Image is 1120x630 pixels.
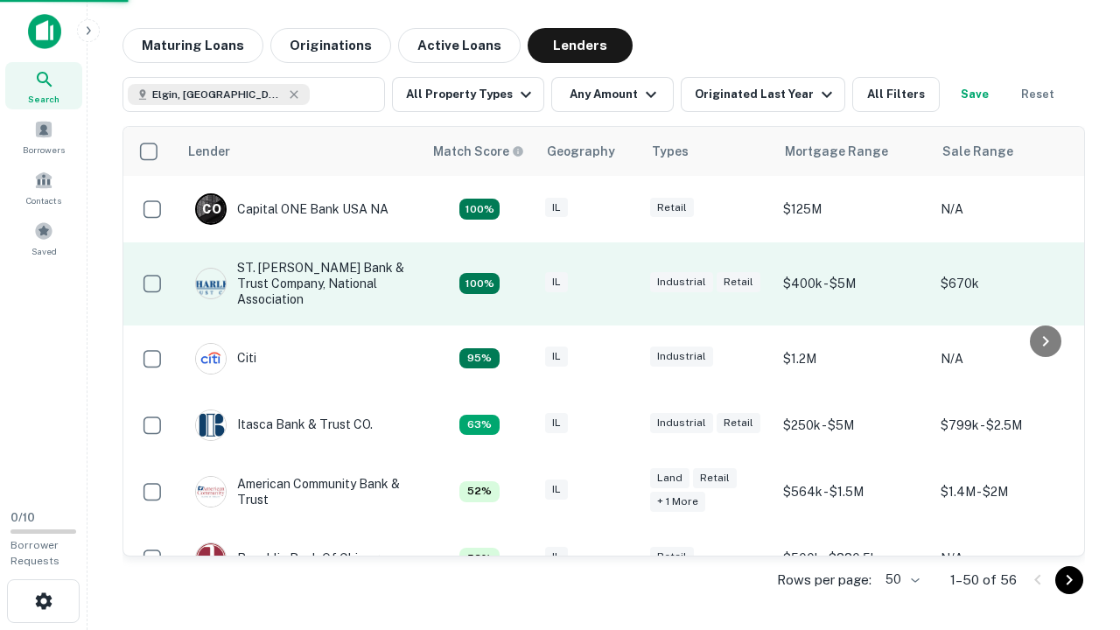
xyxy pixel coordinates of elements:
[152,87,283,102] span: Elgin, [GEOGRAPHIC_DATA], [GEOGRAPHIC_DATA]
[774,458,932,525] td: $564k - $1.5M
[178,127,423,176] th: Lender
[932,325,1089,392] td: N/A
[195,409,373,441] div: Itasca Bank & Trust CO.
[717,272,760,292] div: Retail
[650,272,713,292] div: Industrial
[1010,77,1066,112] button: Reset
[545,479,568,500] div: IL
[188,141,230,162] div: Lender
[650,413,713,433] div: Industrial
[433,142,524,161] div: Capitalize uses an advanced AI algorithm to match your search with the best lender. The match sco...
[650,547,694,567] div: Retail
[774,525,932,591] td: $500k - $880.5k
[942,141,1013,162] div: Sale Range
[693,468,737,488] div: Retail
[10,511,35,524] span: 0 / 10
[195,476,405,507] div: American Community Bank & Trust
[536,127,641,176] th: Geography
[547,141,615,162] div: Geography
[774,176,932,242] td: $125M
[31,244,57,258] span: Saved
[459,481,500,502] div: Capitalize uses an advanced AI algorithm to match your search with the best lender. The match sco...
[545,346,568,367] div: IL
[10,539,59,567] span: Borrower Requests
[196,344,226,374] img: picture
[195,260,405,308] div: ST. [PERSON_NAME] Bank & Trust Company, National Association
[26,193,61,207] span: Contacts
[433,142,521,161] h6: Match Score
[398,28,521,63] button: Active Loans
[5,113,82,160] a: Borrowers
[5,164,82,211] a: Contacts
[1055,566,1083,594] button: Go to next page
[785,141,888,162] div: Mortgage Range
[545,198,568,218] div: IL
[545,272,568,292] div: IL
[695,84,837,105] div: Originated Last Year
[270,28,391,63] button: Originations
[950,570,1017,591] p: 1–50 of 56
[459,348,500,369] div: Capitalize uses an advanced AI algorithm to match your search with the best lender. The match sco...
[681,77,845,112] button: Originated Last Year
[196,269,226,298] img: picture
[717,413,760,433] div: Retail
[932,127,1089,176] th: Sale Range
[932,525,1089,591] td: N/A
[650,468,689,488] div: Land
[423,127,536,176] th: Capitalize uses an advanced AI algorithm to match your search with the best lender. The match sco...
[195,193,388,225] div: Capital ONE Bank USA NA
[392,77,544,112] button: All Property Types
[545,547,568,567] div: IL
[528,28,633,63] button: Lenders
[551,77,674,112] button: Any Amount
[932,392,1089,458] td: $799k - $2.5M
[774,242,932,325] td: $400k - $5M
[947,77,1003,112] button: Save your search to get updates of matches that match your search criteria.
[545,413,568,433] div: IL
[5,214,82,262] a: Saved
[196,410,226,440] img: picture
[202,200,220,219] p: C O
[196,543,226,573] img: picture
[195,343,256,374] div: Citi
[1032,490,1120,574] iframe: Chat Widget
[5,62,82,109] a: Search
[122,28,263,63] button: Maturing Loans
[932,242,1089,325] td: $670k
[459,273,500,294] div: Capitalize uses an advanced AI algorithm to match your search with the best lender. The match sco...
[774,325,932,392] td: $1.2M
[932,176,1089,242] td: N/A
[650,198,694,218] div: Retail
[28,14,61,49] img: capitalize-icon.png
[652,141,689,162] div: Types
[28,92,59,106] span: Search
[23,143,65,157] span: Borrowers
[932,458,1089,525] td: $1.4M - $2M
[774,127,932,176] th: Mortgage Range
[195,542,387,574] div: Republic Bank Of Chicago
[878,567,922,592] div: 50
[777,570,871,591] p: Rows per page:
[196,477,226,507] img: picture
[641,127,774,176] th: Types
[650,492,705,512] div: + 1 more
[852,77,940,112] button: All Filters
[774,392,932,458] td: $250k - $5M
[650,346,713,367] div: Industrial
[459,548,500,569] div: Capitalize uses an advanced AI algorithm to match your search with the best lender. The match sco...
[459,415,500,436] div: Capitalize uses an advanced AI algorithm to match your search with the best lender. The match sco...
[459,199,500,220] div: Capitalize uses an advanced AI algorithm to match your search with the best lender. The match sco...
